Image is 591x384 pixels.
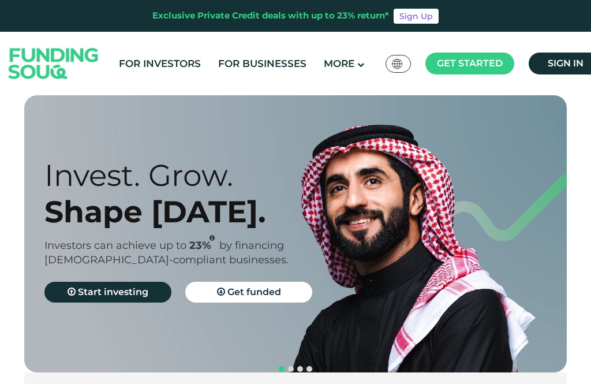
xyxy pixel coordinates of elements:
[295,364,305,374] button: navigation
[78,286,148,297] span: Start investing
[392,59,402,69] img: SA Flag
[437,58,503,69] span: Get started
[44,193,394,230] div: Shape [DATE].
[44,282,171,303] a: Start investing
[324,58,354,69] span: More
[548,58,583,69] span: Sign in
[44,239,186,252] span: Investors can achieve up to
[305,364,314,374] button: navigation
[394,9,439,24] a: Sign Up
[185,282,312,303] a: Get funded
[277,364,286,374] button: navigation
[210,235,215,241] i: 23% IRR (expected) ~ 15% Net yield (expected)
[286,364,295,374] button: navigation
[116,54,204,73] a: For Investors
[189,239,219,252] span: 23%
[44,239,289,266] span: by financing [DEMOGRAPHIC_DATA]-compliant businesses.
[227,286,281,297] span: Get funded
[152,9,389,23] div: Exclusive Private Credit deals with up to 23% return*
[44,157,394,193] div: Invest. Grow.
[215,54,309,73] a: For Businesses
